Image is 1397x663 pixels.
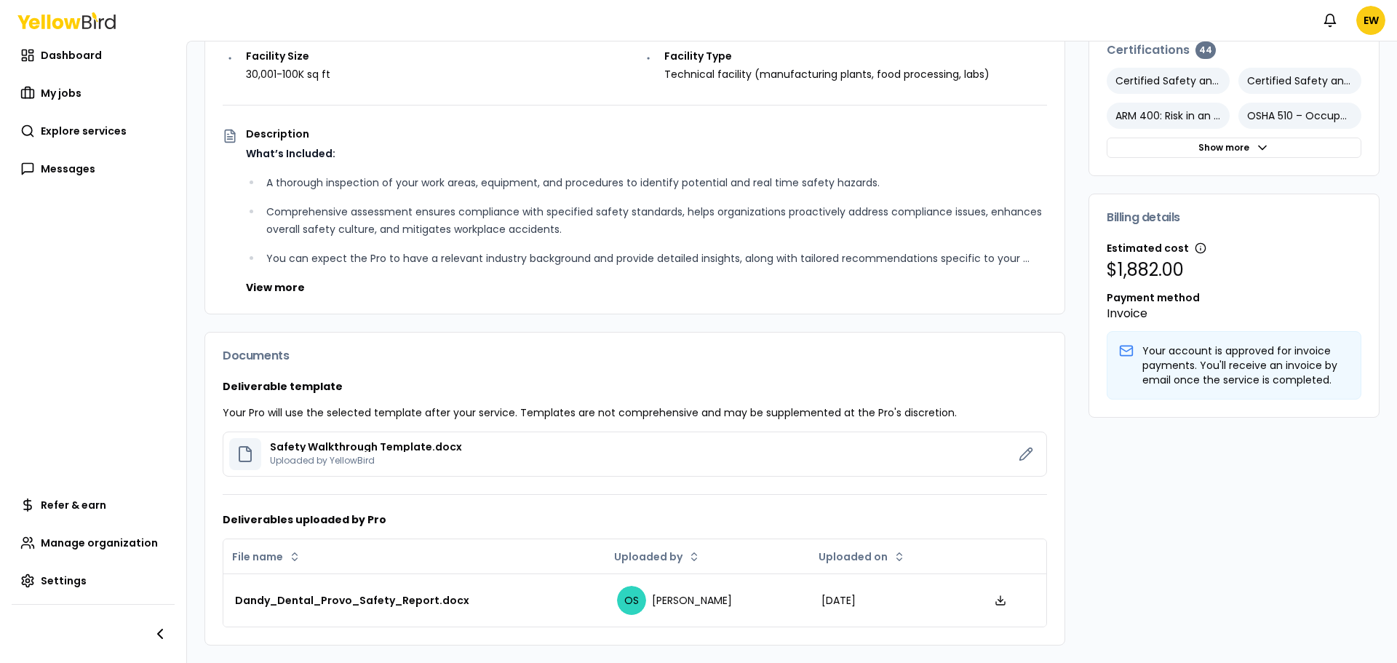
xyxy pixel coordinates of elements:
p: Safety Walkthrough Template.docx [270,442,462,452]
span: Billing details [1107,212,1180,223]
span: Messages [41,162,95,176]
div: [DATE] [821,593,966,608]
span: Refer & earn [41,498,106,512]
span: Uploaded by [614,549,682,564]
h3: Deliverables uploaded by Pro [223,512,1047,527]
span: Documents [223,347,289,364]
p: Technical facility (manufacturing plants, food processing, labs) [664,67,990,82]
span: Manage organization [41,536,158,550]
h4: Certifications [1107,41,1361,59]
p: Invoice [1107,305,1361,322]
a: Refer & earn [12,491,175,520]
button: Show more [1107,138,1361,158]
p: Facility Type [664,51,990,61]
button: Uploaded by [608,545,706,568]
a: My jobs [12,79,175,108]
button: View more [246,280,305,295]
a: Dashboard [12,41,175,70]
p: OSHA 510 – Occupational Safety & Health Standards for the Construction Industry (30-Hour) [1238,103,1361,129]
span: My jobs [41,86,81,100]
span: Explore services [41,124,127,138]
span: Payment method [1107,290,1200,305]
p: Certified Safety and Health Official (CSHO) for General Industry [1238,68,1361,94]
p: Your account is approved for invoice payments. You'll receive an invoice by email once the servic... [1142,344,1349,387]
h3: Deliverable template [223,379,1047,394]
button: Uploaded on [813,545,911,568]
p: Comprehensive assessment ensures compliance with specified safety standards, helps organizations ... [266,203,1047,238]
p: A thorough inspection of your work areas, equipment, and procedures to identify potential and rea... [266,174,1047,191]
span: Dashboard [41,48,102,63]
strong: What’s Included: [246,146,335,161]
p: 30,001-100K sq ft [246,67,330,82]
span: Uploaded on [819,549,888,564]
span: File name [232,549,283,564]
p: Uploaded by YellowBird [270,455,462,467]
a: Messages [12,154,175,183]
span: Estimated cost [1107,241,1189,255]
a: Settings [12,566,175,595]
p: Certified Safety and Health Official (CSHO) for Construction Industry [1107,68,1230,94]
p: ARM 400: Risk in an Evolving World [1107,103,1230,129]
button: File name [226,545,306,568]
p: You can expect the Pro to have a relevant industry background and provide detailed insights, alon... [266,250,1047,267]
p: $1,882.00 [1107,258,1361,282]
p: Facility Size [246,51,330,61]
span: [PERSON_NAME] [652,593,732,608]
p: Your Pro will use the selected template after your service. Templates are not comprehensive and m... [223,405,1047,420]
span: Settings [41,573,87,588]
div: 44 [1195,41,1216,59]
p: Description [246,129,1047,139]
a: Manage organization [12,528,175,557]
span: EW [1356,6,1385,35]
span: OS [617,586,646,615]
a: Explore services [12,116,175,146]
div: Dandy_Dental_Provo_Safety_Report.docx [235,593,594,608]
